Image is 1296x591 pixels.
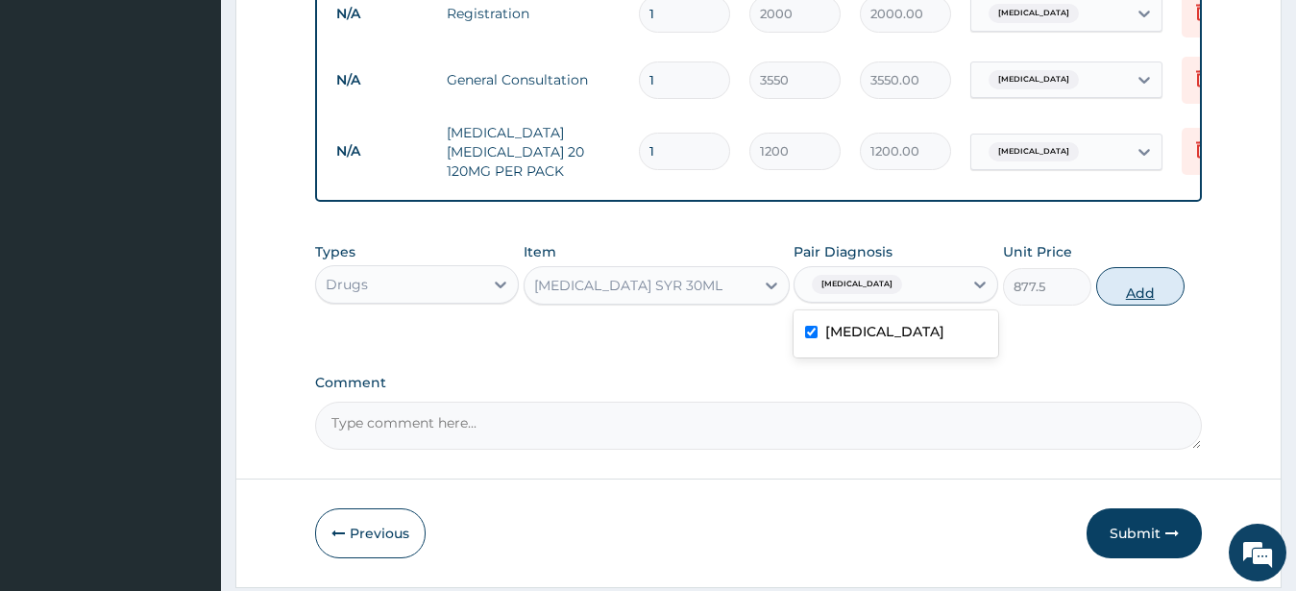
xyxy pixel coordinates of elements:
[36,96,78,144] img: d_794563401_company_1708531726252_794563401
[326,275,368,294] div: Drugs
[437,113,629,190] td: [MEDICAL_DATA] [MEDICAL_DATA] 20 120MG PER PACK
[989,4,1079,23] span: [MEDICAL_DATA]
[327,62,437,98] td: N/A
[315,508,426,558] button: Previous
[794,242,893,261] label: Pair Diagnosis
[100,108,323,133] div: Chat with us now
[825,322,944,341] label: [MEDICAL_DATA]
[1003,242,1072,261] label: Unit Price
[327,134,437,169] td: N/A
[315,244,355,260] label: Types
[1096,267,1185,306] button: Add
[437,61,629,99] td: General Consultation
[534,276,722,295] div: [MEDICAL_DATA] SYR 30ML
[524,242,556,261] label: Item
[10,390,366,457] textarea: Type your message and hit 'Enter'
[989,142,1079,161] span: [MEDICAL_DATA]
[315,10,361,56] div: Minimize live chat window
[111,175,265,369] span: We're online!
[989,70,1079,89] span: [MEDICAL_DATA]
[1087,508,1202,558] button: Submit
[315,375,1203,391] label: Comment
[812,275,902,294] span: [MEDICAL_DATA]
